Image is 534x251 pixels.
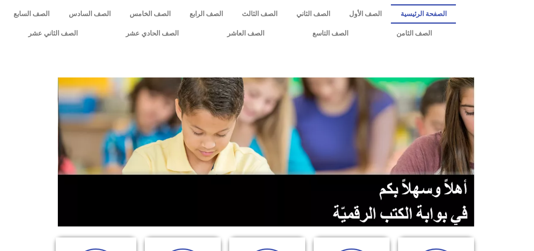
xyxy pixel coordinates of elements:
[180,4,232,24] a: الصف الرابع
[391,4,456,24] a: الصفحة الرئيسية
[120,4,180,24] a: الصف الخامس
[287,4,339,24] a: الصف الثاني
[372,24,456,43] a: الصف الثامن
[339,4,391,24] a: الصف الأول
[288,24,372,43] a: الصف التاسع
[4,24,102,43] a: الصف الثاني عشر
[102,24,203,43] a: الصف الحادي عشر
[4,4,59,24] a: الصف السابع
[232,4,287,24] a: الصف الثالث
[59,4,120,24] a: الصف السادس
[203,24,288,43] a: الصف العاشر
